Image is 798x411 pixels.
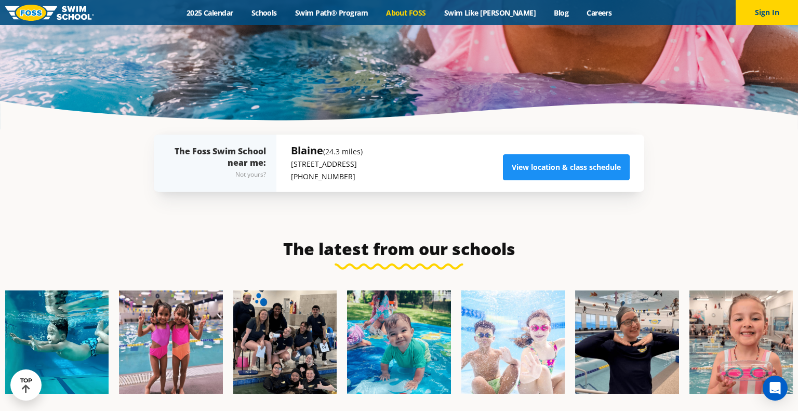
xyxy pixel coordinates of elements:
[578,8,621,18] a: Careers
[5,290,109,394] img: Fa25-Website-Images-1-600x600.png
[689,290,793,394] img: Fa25-Website-Images-14-600x600.jpg
[291,170,363,183] p: [PHONE_NUMBER]
[503,154,630,180] a: View location & class schedule
[291,143,363,158] h5: Blaine
[291,158,363,170] p: [STREET_ADDRESS]
[286,8,377,18] a: Swim Path® Program
[175,145,266,181] div: The Foss Swim School near me:
[233,290,337,394] img: Fa25-Website-Images-2-600x600.png
[119,290,222,394] img: Fa25-Website-Images-8-600x600.jpg
[347,290,450,394] img: Fa25-Website-Images-600x600.png
[461,290,565,394] img: FCC_FOSS_GeneralShoot_May_FallCampaign_lowres-9556-600x600.jpg
[242,8,286,18] a: Schools
[323,147,363,156] small: (24.3 miles)
[763,376,788,401] div: Open Intercom Messenger
[5,5,94,21] img: FOSS Swim School Logo
[20,377,32,393] div: TOP
[177,8,242,18] a: 2025 Calendar
[575,290,679,394] img: Fa25-Website-Images-9-600x600.jpg
[377,8,435,18] a: About FOSS
[545,8,578,18] a: Blog
[175,168,266,181] div: Not yours?
[435,8,545,18] a: Swim Like [PERSON_NAME]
